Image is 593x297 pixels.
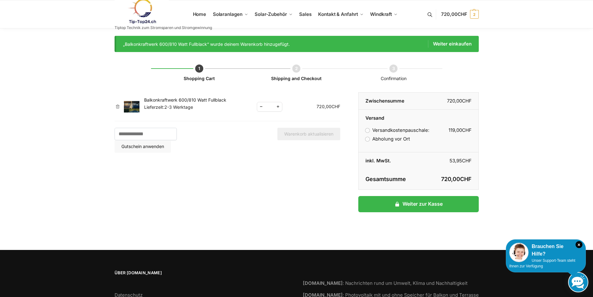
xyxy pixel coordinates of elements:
[299,11,312,17] span: Sales
[277,128,340,140] button: Warenkorb aktualisieren
[210,0,250,28] a: Solaranlagen
[441,11,467,17] span: 720,00
[509,243,582,258] div: Brauchen Sie Hilfe?
[297,0,314,28] a: Sales
[381,76,407,81] span: Confirmation
[303,280,343,286] strong: [DOMAIN_NAME]
[274,103,282,111] span: Increase quantity
[462,127,472,133] span: CHF
[359,169,418,190] th: Gesamtsumme
[144,97,226,103] a: Balkonkraftwerk 600/810 Watt Fullblack
[458,11,467,17] span: CHF
[460,176,472,182] span: CHF
[124,101,139,113] img: Warenkorb 1
[123,40,472,48] div: „Balkonkraftwerk 600/810 Watt Fullblack“ wurde deinem Warenkorb hinzugefügt.
[365,127,429,133] label: Versandkostenpauschale:
[509,243,529,262] img: Customer service
[164,104,193,110] span: 2-3 Werktage
[441,5,478,24] a: 720,00CHF 2
[462,158,472,164] span: CHF
[303,280,468,286] a: [DOMAIN_NAME]: Nachrichten rund um Umwelt, Klima und Nachhaltigkeit
[365,136,410,142] label: Abholung vor Ort
[144,104,193,110] span: Lieferzeit:
[317,104,340,109] bdi: 720,00
[115,270,290,276] span: Über [DOMAIN_NAME]
[509,258,575,268] span: Unser Support-Team steht Ihnen zur Verfügung
[359,93,418,110] th: Zwischensumme
[255,11,287,17] span: Solar-Zubehör
[370,11,392,17] span: Windkraft
[266,103,273,111] input: Produktmenge
[462,98,472,104] span: CHF
[271,76,322,81] a: Shipping and Checkout
[470,10,479,19] span: 2
[184,76,215,81] a: Shopping Cart
[428,40,472,48] a: Weiter einkaufen
[449,158,472,164] bdi: 53,95
[213,11,242,17] span: Solaranlagen
[368,0,400,28] a: Windkraft
[358,196,478,212] a: Weiter zur Kasse
[441,176,472,182] bdi: 720,00
[115,140,171,153] button: Gutschein anwenden
[576,241,582,248] i: Schließen
[447,98,472,104] bdi: 720,00
[115,104,121,109] a: Balkonkraftwerk 600/810 Watt Fullblack aus dem Warenkorb entfernen
[332,104,340,109] span: CHF
[359,152,418,169] th: inkl. MwSt.
[252,0,295,28] a: Solar-Zubehör
[449,127,472,133] bdi: 119,00
[316,0,366,28] a: Kontakt & Anfahrt
[359,110,478,122] th: Versand
[115,26,212,30] p: Tiptop Technik zum Stromsparen und Stromgewinnung
[257,103,265,111] span: Reduce quantity
[318,11,358,17] span: Kontakt & Anfahrt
